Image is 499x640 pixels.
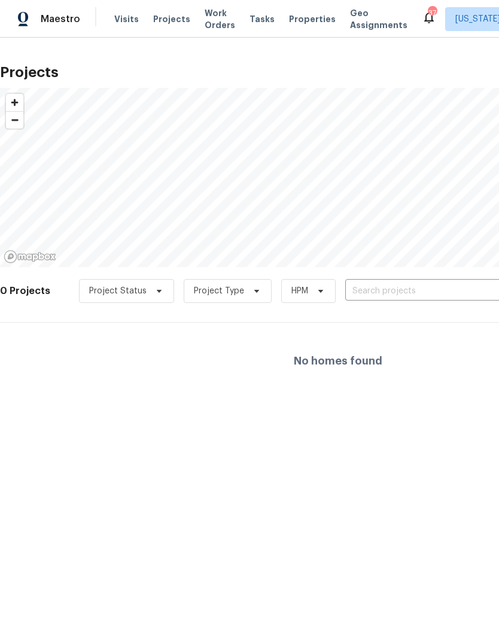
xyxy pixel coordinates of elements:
[89,285,147,297] span: Project Status
[153,13,190,25] span: Projects
[350,7,407,31] span: Geo Assignments
[205,7,235,31] span: Work Orders
[6,94,23,111] button: Zoom in
[291,285,308,297] span: HPM
[289,13,336,25] span: Properties
[194,285,244,297] span: Project Type
[41,13,80,25] span: Maestro
[6,112,23,128] span: Zoom out
[428,7,436,19] div: 37
[345,282,482,301] input: Search projects
[4,250,56,264] a: Mapbox homepage
[6,111,23,128] button: Zoom out
[250,15,275,23] span: Tasks
[294,355,382,367] h4: No homes found
[114,13,139,25] span: Visits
